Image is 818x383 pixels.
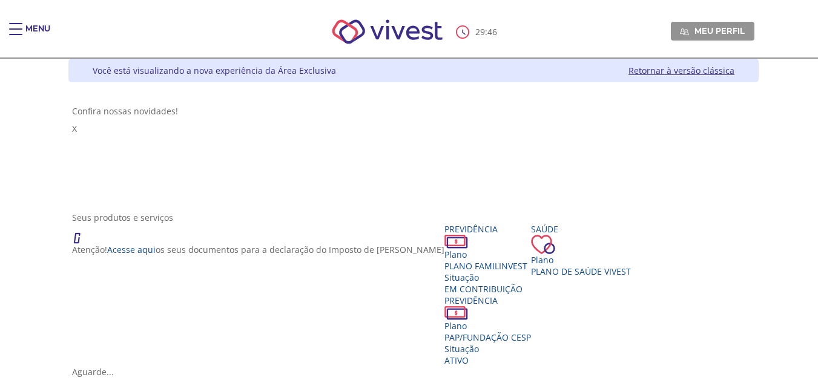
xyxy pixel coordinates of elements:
span: EM CONTRIBUIÇÃO [444,283,523,295]
div: Aguarde... [72,366,755,378]
div: Plano [444,249,531,260]
a: Retornar à versão clássica [628,65,734,76]
p: Atenção! os seus documentos para a declaração do Imposto de [PERSON_NAME] [72,244,444,255]
div: Você está visualizando a nova experiência da Área Exclusiva [93,65,336,76]
img: ico_dinheiro.png [444,235,468,249]
div: Plano [444,320,531,332]
span: Plano de Saúde VIVEST [531,266,631,277]
div: Plano [531,254,631,266]
span: Ativo [444,355,469,366]
div: Confira nossas novidades! [72,105,755,117]
img: Meu perfil [680,27,689,36]
div: Seus produtos e serviços [72,212,755,223]
a: Saúde PlanoPlano de Saúde VIVEST [531,223,631,277]
span: 46 [487,26,497,38]
img: ico_coracao.png [531,235,555,254]
section: <span lang="en" dir="ltr">ProdutosCard</span> [72,212,755,378]
div: Situação [444,272,531,283]
span: PAP/FUNDAÇÃO CESP [444,332,531,343]
img: ico_dinheiro.png [444,306,468,320]
div: : [456,25,500,39]
a: Acesse aqui [107,244,156,255]
section: <span lang="pt-BR" dir="ltr">Visualizador do Conteúdo da Web</span> 1 [72,105,755,200]
div: Situação [444,343,531,355]
div: Previdência [444,223,531,235]
a: Previdência PlanoPAP/FUNDAÇÃO CESP SituaçãoAtivo [444,295,531,366]
span: Meu perfil [694,25,745,36]
img: ico_atencao.png [72,223,93,244]
div: Previdência [444,295,531,306]
span: X [72,123,77,134]
a: Previdência PlanoPLANO FAMILINVEST SituaçãoEM CONTRIBUIÇÃO [444,223,531,295]
img: Vivest [318,6,456,57]
span: 29 [475,26,485,38]
span: PLANO FAMILINVEST [444,260,527,272]
div: Menu [25,23,50,47]
div: Saúde [531,223,631,235]
a: Meu perfil [671,22,754,40]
